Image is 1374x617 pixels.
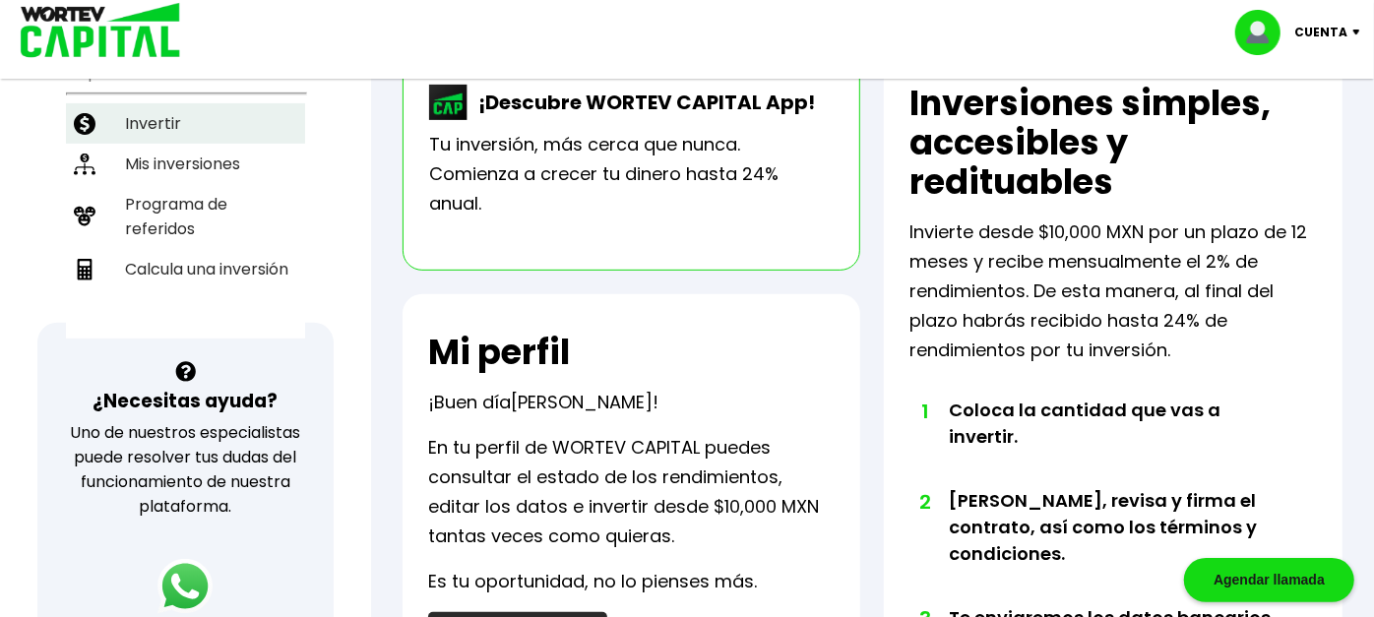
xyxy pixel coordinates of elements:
[74,154,95,175] img: inversiones-icon.6695dc30.svg
[919,397,929,426] span: 1
[66,184,305,249] a: Programa de referidos
[1347,30,1374,35] img: icon-down
[66,249,305,289] a: Calcula una inversión
[74,206,95,227] img: recomiendanos-icon.9b8e9327.svg
[1294,18,1347,47] p: Cuenta
[511,390,653,414] span: [PERSON_NAME]
[66,50,305,339] ul: Capital
[428,567,757,596] p: Es tu oportunidad, no lo pienses más.
[909,84,1317,202] h2: Inversiones simples, accesibles y redituables
[1184,558,1354,602] div: Agendar llamada
[428,388,658,417] p: ¡Buen día !
[428,433,836,551] p: En tu perfil de WORTEV CAPITAL puedes consultar el estado de los rendimientos, editar los datos e...
[93,387,278,415] h3: ¿Necesitas ayuda?
[919,487,929,517] span: 2
[74,259,95,280] img: calculadora-icon.17d418c4.svg
[429,85,468,120] img: wortev-capital-app-icon
[66,144,305,184] a: Mis inversiones
[949,397,1276,487] li: Coloca la cantidad que vas a invertir.
[63,420,309,519] p: Uno de nuestros especialistas puede resolver tus dudas del funcionamiento de nuestra plataforma.
[74,113,95,135] img: invertir-icon.b3b967d7.svg
[428,333,570,372] h2: Mi perfil
[157,559,213,614] img: logos_whatsapp-icon.242b2217.svg
[909,217,1317,365] p: Invierte desde $10,000 MXN por un plazo de 12 meses y recibe mensualmente el 2% de rendimientos. ...
[468,88,815,117] p: ¡Descubre WORTEV CAPITAL App!
[949,487,1276,604] li: [PERSON_NAME], revisa y firma el contrato, así como los términos y condiciones.
[1235,10,1294,55] img: profile-image
[66,103,305,144] a: Invertir
[429,130,835,218] p: Tu inversión, más cerca que nunca. Comienza a crecer tu dinero hasta 24% anual.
